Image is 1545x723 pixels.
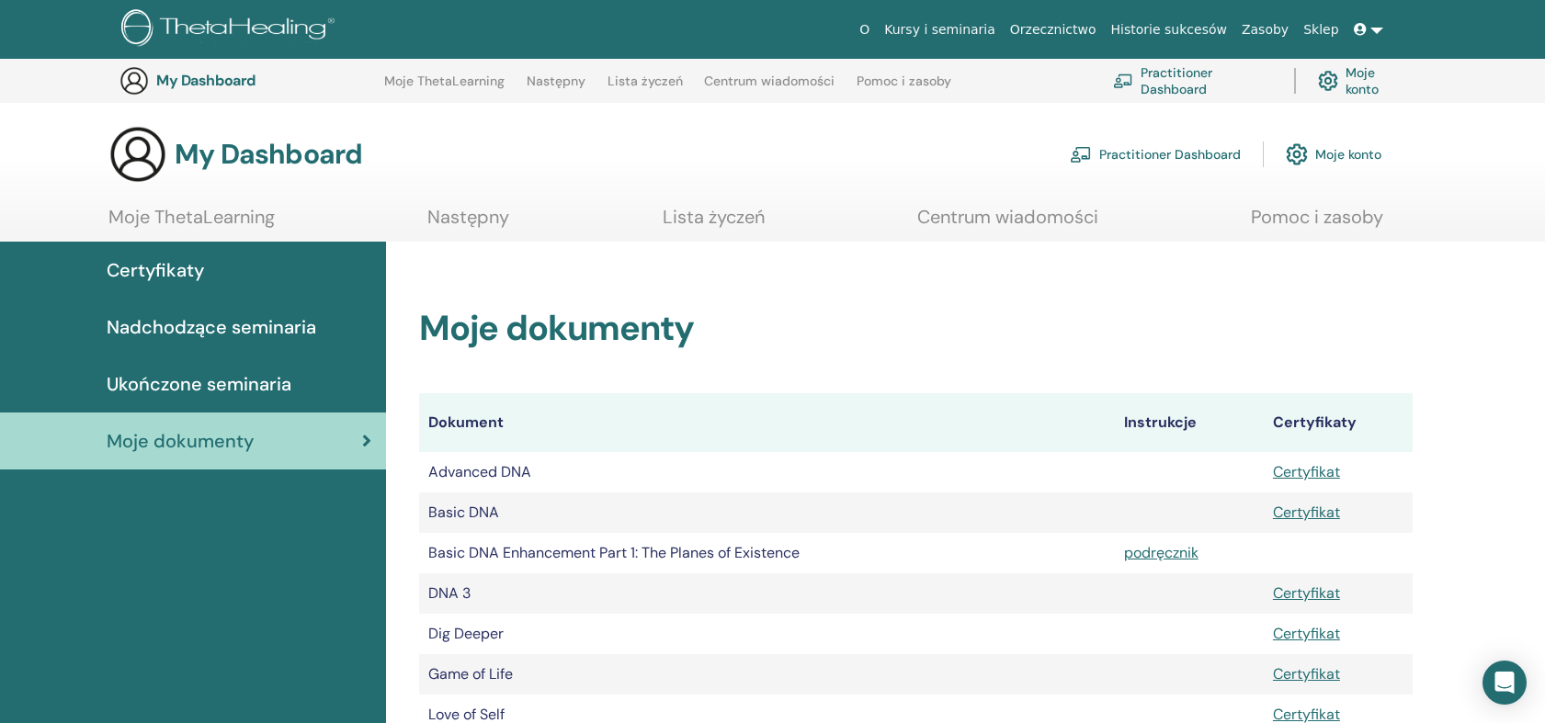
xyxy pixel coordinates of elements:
[419,533,1115,573] td: Basic DNA Enhancement Part 1: The Planes of Existence
[119,66,149,96] img: generic-user-icon.jpg
[1296,13,1346,47] a: Sklep
[1070,146,1092,163] img: chalkboard-teacher.svg
[1003,13,1104,47] a: Orzecznictwo
[1234,13,1296,47] a: Zasoby
[121,9,341,51] img: logo.png
[108,125,167,184] img: generic-user-icon.jpg
[175,138,362,171] h3: My Dashboard
[1113,73,1133,89] img: chalkboard-teacher.svg
[427,206,509,242] a: Następny
[877,13,1003,47] a: Kursy i seminaria
[1070,134,1241,175] a: Practitioner Dashboard
[419,393,1115,452] th: Dokument
[917,206,1098,242] a: Centrum wiadomości
[107,256,204,284] span: Certyfikaty
[1104,13,1234,47] a: Historie sukcesów
[527,73,585,103] a: Następny
[419,573,1115,614] td: DNA 3
[1286,134,1381,175] a: Moje konto
[419,308,1413,350] h2: Moje dokumenty
[1286,139,1308,170] img: cog.svg
[1115,393,1264,452] th: Instrukcje
[107,427,254,455] span: Moje dokumenty
[1273,583,1340,603] a: Certyfikat
[419,614,1115,654] td: Dig Deeper
[1251,206,1383,242] a: Pomoc i zasoby
[1318,66,1338,96] img: cog.svg
[1273,624,1340,643] a: Certyfikat
[1483,661,1527,705] div: Open Intercom Messenger
[384,73,505,103] a: Moje ThetaLearning
[704,73,835,103] a: Centrum wiadomości
[107,313,316,341] span: Nadchodzące seminaria
[1273,664,1340,683] a: Certyfikat
[608,73,683,103] a: Lista życzeń
[857,73,951,103] a: Pomoc i zasoby
[419,654,1115,695] td: Game of Life
[1318,61,1407,101] a: Moje konto
[156,72,340,89] h3: My Dashboard
[1264,393,1413,452] th: Certyfikaty
[852,13,877,47] a: O
[108,206,275,242] a: Moje ThetaLearning
[1273,503,1340,522] a: Certyfikat
[419,452,1115,492] td: Advanced DNA
[1113,61,1272,101] a: Practitioner Dashboard
[419,492,1115,533] td: Basic DNA
[663,206,765,242] a: Lista życzeń
[1124,543,1199,562] a: podręcznik
[1273,462,1340,481] a: Certyfikat
[107,370,291,398] span: Ukończone seminaria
